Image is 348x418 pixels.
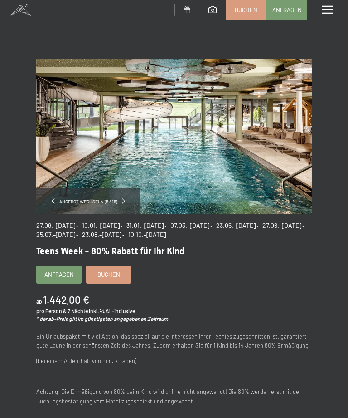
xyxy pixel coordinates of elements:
[36,246,184,256] span: Teens Week - 80% Rabatt für Ihr Kind
[87,266,131,283] a: Buchen
[89,308,135,314] span: inkl. ¾ All-Inclusive
[36,221,75,229] span: 27.09.–[DATE]
[164,221,209,229] span: • 07.03.–[DATE]
[36,387,312,406] p: Achtung: Die Ermäßigung von 80% beim Kind wird online nicht angewandt! Die 80% werden erst mit de...
[37,266,81,283] a: Anfragen
[256,221,301,229] span: • 27.06.–[DATE]
[36,221,307,238] span: • 25.07.–[DATE]
[68,308,88,314] span: 7 Nächte
[235,6,257,14] span: Buchen
[36,59,312,214] img: Teens Week - 80% Rabatt für Ihr Kind
[36,356,312,366] p: (bei einem Aufenthalt von min. 7 Tagen)
[36,298,42,305] span: ab
[76,221,120,229] span: • 10.01.–[DATE]
[36,315,168,322] em: * der ab-Preis gilt im günstigsten angegebenen Zeitraum
[267,0,307,20] a: Anfragen
[55,198,122,205] span: Angebot wechseln (5 / 15)
[44,270,74,279] span: Anfragen
[76,231,121,238] span: • 23.08.–[DATE]
[272,6,302,14] span: Anfragen
[210,221,256,229] span: • 23.05.–[DATE]
[43,293,89,306] b: 1.442,00 €
[36,332,312,351] p: Ein Urlaubspaket mit viel Action, das speziell auf die Interessen Ihrer Teenies zugeschnitten ist...
[226,0,266,20] a: Buchen
[36,308,67,314] span: pro Person &
[97,270,120,279] span: Buchen
[121,221,164,229] span: • 31.01.–[DATE]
